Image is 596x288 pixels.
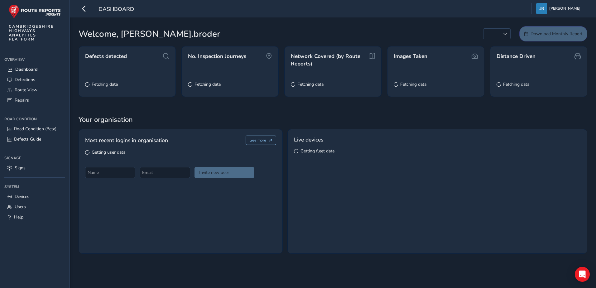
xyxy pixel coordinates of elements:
span: Images Taken [394,53,427,60]
div: Signage [4,153,65,163]
span: Welcome, [PERSON_NAME].broder [79,27,220,41]
div: Open Intercom Messenger [575,267,590,282]
span: Road Condition (Beta) [14,126,56,132]
div: Road Condition [4,114,65,124]
span: Fetching data [195,81,221,87]
span: Defects Guide [14,136,41,142]
span: Most recent logins in organisation [85,136,168,144]
a: Road Condition (Beta) [4,124,65,134]
span: Help [14,214,23,220]
button: See more [246,136,276,145]
span: Signs [15,165,26,171]
div: System [4,182,65,191]
a: Defects Guide [4,134,65,144]
button: [PERSON_NAME] [536,3,583,14]
span: Fetching data [297,81,324,87]
span: Detections [15,77,35,83]
input: Name [85,167,135,178]
span: No. Inspection Journeys [188,53,246,60]
input: Email [140,167,190,178]
span: Route View [15,87,37,93]
span: Distance Driven [497,53,536,60]
span: Repairs [15,97,29,103]
span: Network Covered (by Route Reports) [291,53,367,67]
span: Getting fleet data [300,148,334,154]
a: Users [4,202,65,212]
a: Signs [4,163,65,173]
span: Fetching data [503,81,529,87]
img: rr logo [9,4,61,18]
span: Users [15,204,26,210]
span: CAMBRIDGESHIRE HIGHWAYS ANALYTICS PLATFORM [9,24,54,41]
a: Devices [4,191,65,202]
span: Dashboard [15,66,37,72]
span: Getting user data [92,149,125,155]
a: Repairs [4,95,65,105]
span: Your organisation [79,115,587,124]
span: See more [250,138,266,143]
a: Detections [4,74,65,85]
img: diamond-layout [536,3,547,14]
span: Devices [15,194,29,199]
span: Fetching data [400,81,426,87]
span: Live devices [294,136,323,144]
span: Defects detected [85,53,127,60]
a: Route View [4,85,65,95]
span: Dashboard [99,5,134,14]
div: Overview [4,55,65,64]
span: Fetching data [92,81,118,87]
a: Dashboard [4,64,65,74]
span: [PERSON_NAME] [549,3,580,14]
a: Help [4,212,65,222]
